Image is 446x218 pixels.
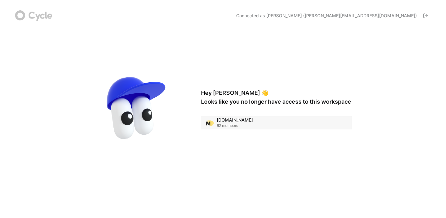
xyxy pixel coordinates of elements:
span: Connected as [PERSON_NAME] ([PERSON_NAME][EMAIL_ADDRESS][DOMAIN_NAME]) [236,13,417,19]
img: avatar [94,67,179,151]
button: Connected as [PERSON_NAME] ([PERSON_NAME][EMAIL_ADDRESS][DOMAIN_NAME]) [233,11,431,21]
h1: Hey [PERSON_NAME] 👋 Looks like you no longer have access to this workspace [201,89,352,106]
div: [DOMAIN_NAME] [217,117,253,123]
div: 62 members [217,123,253,128]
